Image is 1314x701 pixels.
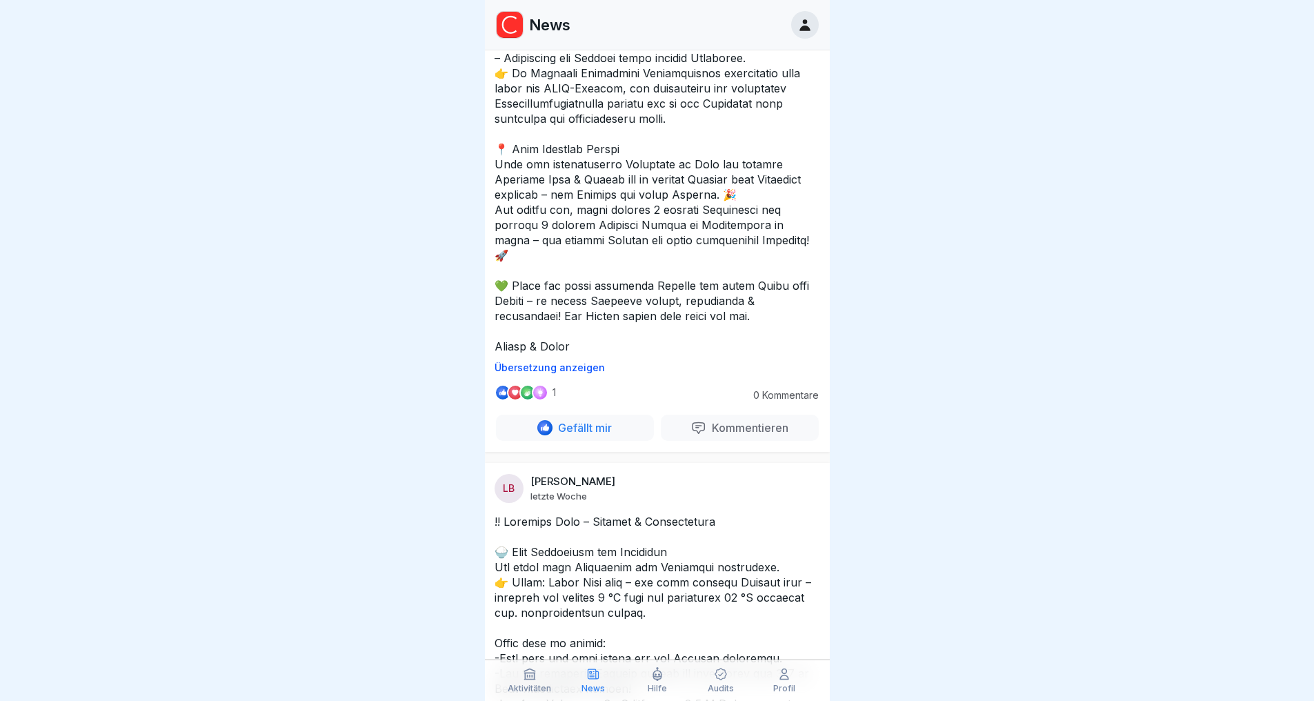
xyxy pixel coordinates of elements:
[773,684,795,693] p: Profil
[530,475,615,488] p: [PERSON_NAME]
[581,684,605,693] p: News
[529,16,570,34] p: News
[508,684,551,693] p: Aktivitäten
[553,387,556,398] p: 1
[743,390,819,401] p: 0 Kommentare
[495,474,524,503] div: LB
[530,491,587,502] p: letzte Woche
[648,684,667,693] p: Hilfe
[497,12,523,38] img: fnstfxcol9jfezdlj3fglbu9.png
[553,421,612,435] p: Gefällt mir
[495,362,820,373] p: Übersetzung anzeigen
[706,421,788,435] p: Kommentieren
[708,684,734,693] p: Audits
